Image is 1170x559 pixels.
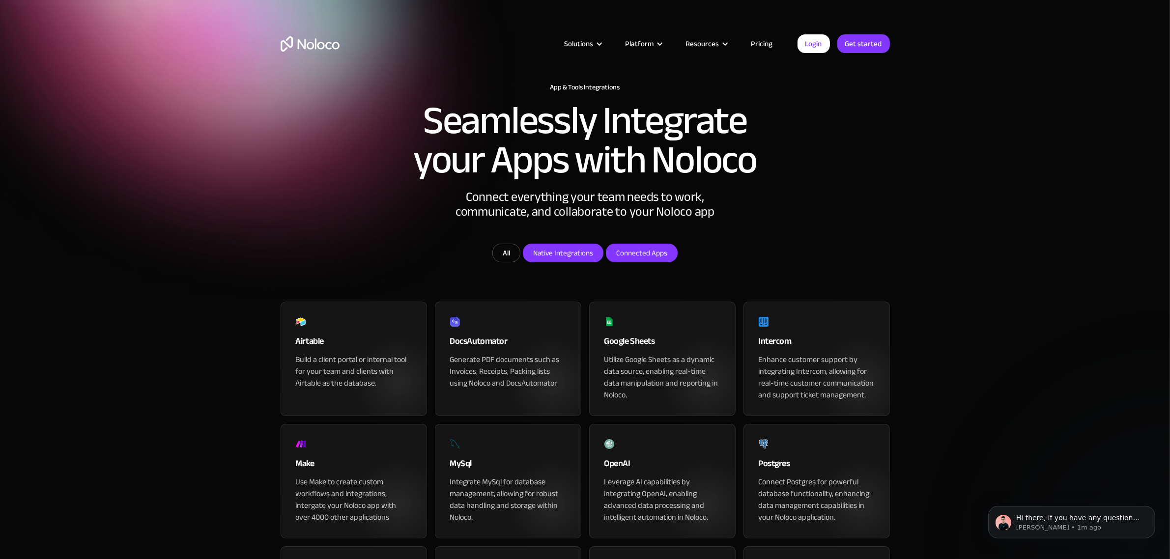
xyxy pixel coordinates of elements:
[450,334,566,354] div: DocsAutomator
[435,424,581,538] a: MySqlIntegrate MySql for database management, allowing for robust data handling and storage withi...
[281,424,427,538] a: MakeUse Make to create custom workflows and integrations, intergate your Noloco app with over 400...
[435,302,581,416] a: DocsAutomatorGenerate PDF documents such as Invoices, Receipts, Packing lists using Noloco and Do...
[759,354,875,401] div: Enhance customer support by integrating Intercom, allowing for real-time customer communication a...
[438,190,733,244] div: Connect everything your team needs to work, communicate, and collaborate to your Noloco app
[837,34,890,53] a: Get started
[281,302,427,416] a: AirtableBuild a client portal or internal tool for your team and clients with Airtable as the dat...
[798,34,830,53] a: Login
[626,37,654,50] div: Platform
[296,476,412,523] div: Use Make to create custom workflows and integrations, intergate your Noloco app with over 4000 ot...
[589,424,736,538] a: OpenAILeverage AI capabilities by integrating OpenAI, enabling advanced data processing and intel...
[613,37,674,50] div: Platform
[413,101,757,180] h2: Seamlessly Integrate your Apps with Noloco
[281,36,340,52] a: home
[604,354,720,401] div: Utilize Google Sheets as a dynamic data source, enabling real-time data manipulation and reportin...
[296,354,412,389] div: Build a client portal or internal tool for your team and clients with Airtable as the database.
[389,244,782,265] form: Email Form
[743,302,890,416] a: IntercomEnhance customer support by integrating Intercom, allowing for real-time customer communi...
[296,334,412,354] div: Airtable
[565,37,594,50] div: Solutions
[686,37,719,50] div: Resources
[589,302,736,416] a: Google SheetsUtilize Google Sheets as a dynamic data source, enabling real-time data manipulation...
[759,476,875,523] div: Connect Postgres for powerful database functionality, enhancing data management capabilities in y...
[552,37,613,50] div: Solutions
[759,456,875,476] div: Postgres
[492,244,520,262] a: All
[743,424,890,538] a: PostgresConnect Postgres for powerful database functionality, enhancing data management capabilit...
[604,476,720,523] div: Leverage AI capabilities by integrating OpenAI, enabling advanced data processing and intelligent...
[296,456,412,476] div: Make
[604,456,720,476] div: OpenAI
[450,476,566,523] div: Integrate MySql for database management, allowing for robust data handling and storage within Nol...
[450,456,566,476] div: MySql
[450,354,566,389] div: Generate PDF documents such as Invoices, Receipts, Packing lists using Noloco and DocsAutomator
[759,334,875,354] div: Intercom
[739,37,785,50] a: Pricing
[973,485,1170,554] iframe: Intercom notifications message
[604,334,720,354] div: Google Sheets
[674,37,739,50] div: Resources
